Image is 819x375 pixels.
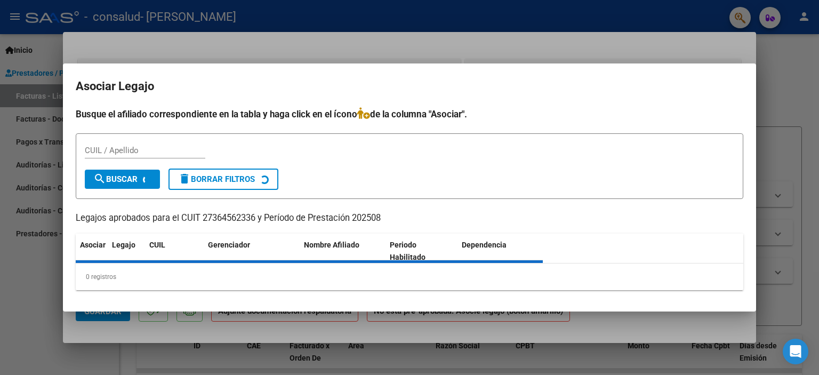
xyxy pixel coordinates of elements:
span: Periodo Habilitado [390,241,425,261]
h4: Busque el afiliado correspondiente en la tabla y haga click en el ícono de la columna "Asociar". [76,107,743,121]
div: 0 registros [76,264,743,290]
span: Dependencia [462,241,507,249]
span: Gerenciador [208,241,250,249]
button: Buscar [85,170,160,189]
datatable-header-cell: Nombre Afiliado [300,234,386,269]
datatable-header-cell: Periodo Habilitado [386,234,457,269]
span: Nombre Afiliado [304,241,359,249]
mat-icon: delete [178,172,191,185]
datatable-header-cell: Gerenciador [204,234,300,269]
button: Borrar Filtros [168,169,278,190]
span: Borrar Filtros [178,174,255,184]
datatable-header-cell: CUIL [145,234,204,269]
div: Open Intercom Messenger [783,339,808,364]
datatable-header-cell: Legajo [108,234,145,269]
h2: Asociar Legajo [76,76,743,97]
datatable-header-cell: Asociar [76,234,108,269]
span: Legajo [112,241,135,249]
span: Asociar [80,241,106,249]
datatable-header-cell: Dependencia [457,234,543,269]
span: Buscar [93,174,138,184]
p: Legajos aprobados para el CUIT 27364562336 y Período de Prestación 202508 [76,212,743,225]
mat-icon: search [93,172,106,185]
span: CUIL [149,241,165,249]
